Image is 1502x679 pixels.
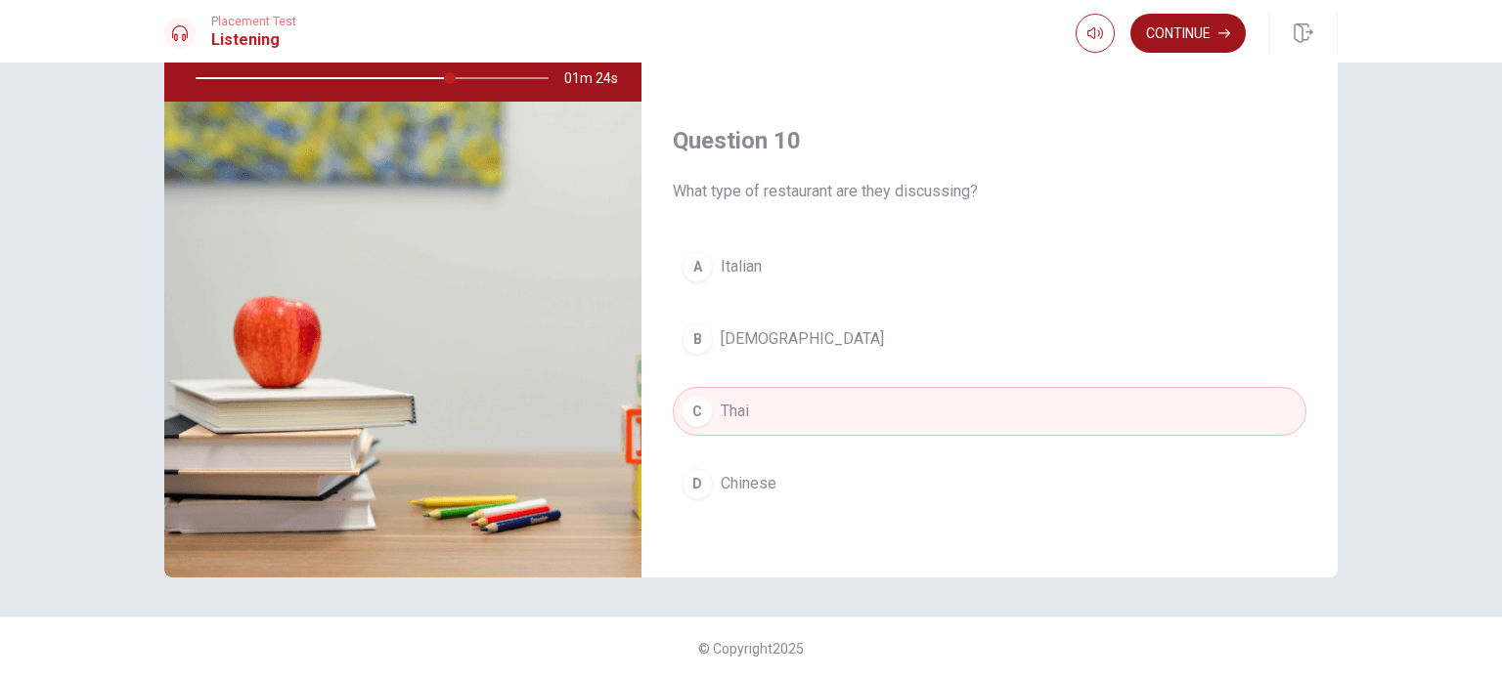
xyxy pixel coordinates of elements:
[721,472,776,495] span: Chinese
[673,242,1306,291] button: AItalian
[721,327,884,351] span: [DEMOGRAPHIC_DATA]
[564,55,634,102] span: 01m 24s
[682,468,713,499] div: D
[673,387,1306,436] button: CThai
[211,28,296,52] h1: Listening
[698,641,804,657] span: © Copyright 2025
[721,400,749,423] span: Thai
[682,323,713,355] div: B
[1130,14,1246,53] button: Continue
[673,315,1306,363] button: B[DEMOGRAPHIC_DATA]
[673,180,1306,203] span: What type of restaurant are they discussing?
[682,396,713,427] div: C
[164,102,641,577] img: B2 Recording 6: A New Restaurant Recommendation
[211,15,296,28] span: Placement Test
[682,251,713,282] div: A
[721,255,762,278] span: Italian
[673,125,1306,156] h4: Question 10
[673,459,1306,508] button: DChinese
